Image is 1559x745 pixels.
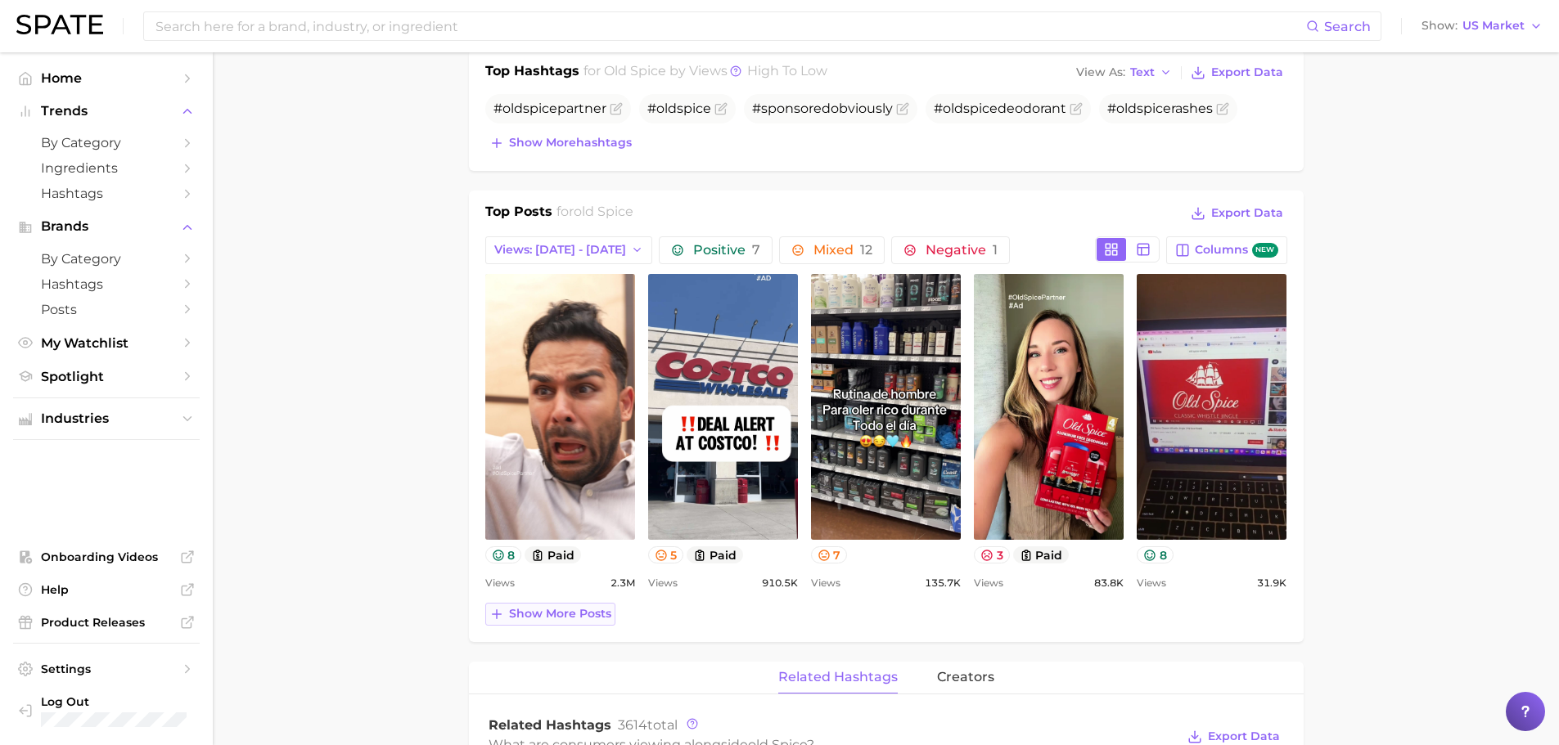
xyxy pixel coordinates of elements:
span: Export Data [1211,65,1283,79]
button: Trends [13,99,200,123]
span: spice [523,101,557,116]
span: old [943,101,963,116]
button: Flag as miscategorized or irrelevant [714,102,728,115]
span: high to low [747,63,827,79]
span: Ingredients [41,160,172,176]
button: Flag as miscategorized or irrelevant [1216,102,1229,115]
span: Export Data [1208,729,1280,743]
button: Columnsnew [1166,236,1286,264]
span: new [1252,243,1278,258]
a: Product Releases [13,610,200,635]
button: ShowUS Market [1417,16,1547,37]
span: Views [974,573,1003,593]
span: 83.8k [1094,573,1124,593]
a: Log out. Currently logged in with e-mail staiger.e@pg.com. [13,689,200,732]
button: Export Data [1187,61,1286,84]
span: # rashes [1107,101,1213,116]
span: spice [677,101,711,116]
button: 3 [974,546,1010,563]
span: Views [648,573,678,593]
a: Posts [13,297,200,322]
span: Negative [926,244,998,257]
span: Trends [41,104,172,119]
h2: for by Views [583,61,827,84]
span: Views [485,573,515,593]
a: Home [13,65,200,91]
button: 8 [485,546,522,563]
h1: Top Posts [485,202,552,227]
span: spice [1137,101,1171,116]
span: Posts [41,302,172,317]
span: related hashtags [778,670,898,684]
button: Brands [13,214,200,239]
h1: Top Hashtags [485,61,579,84]
span: creators [937,670,994,684]
span: old [656,101,677,116]
span: US Market [1462,21,1525,30]
span: Show [1422,21,1458,30]
button: 5 [648,546,684,563]
span: total [618,717,678,733]
span: Mixed [813,244,872,257]
a: by Category [13,130,200,155]
span: old spice [604,63,666,79]
span: 2.3m [611,573,635,593]
span: Hashtags [41,186,172,201]
span: # partner [493,101,606,116]
button: 7 [811,546,848,563]
input: Search here for a brand, industry, or ingredient [154,12,1306,40]
button: Show morehashtags [485,132,636,155]
a: Settings [13,657,200,681]
span: Industries [41,411,172,426]
span: My Watchlist [41,335,172,351]
span: Brands [41,219,172,234]
span: old [1116,101,1137,116]
span: Views [811,573,840,593]
button: paid [687,546,743,563]
span: 910.5k [762,573,798,593]
span: Log Out [41,694,187,709]
button: Flag as miscategorized or irrelevant [896,102,909,115]
span: 12 [860,242,872,258]
img: SPATE [16,15,103,34]
span: Settings [41,662,172,676]
button: Export Data [1187,202,1286,225]
span: Export Data [1211,206,1283,220]
span: Text [1130,68,1155,77]
a: My Watchlist [13,330,200,356]
span: View As [1076,68,1125,77]
span: # deodorant [934,101,1066,116]
button: 8 [1137,546,1174,563]
a: Hashtags [13,272,200,297]
span: # [647,101,711,116]
button: paid [1013,546,1070,563]
span: 3614 [618,717,647,733]
span: Related Hashtags [489,717,611,733]
button: View AsText [1072,62,1177,83]
span: Views: [DATE] - [DATE] [494,243,626,257]
button: Views: [DATE] - [DATE] [485,236,653,264]
a: Help [13,577,200,602]
span: Show more hashtags [509,136,632,150]
h2: for [556,202,633,227]
span: Spotlight [41,369,172,384]
span: Show more posts [509,607,611,621]
span: Views [1137,573,1166,593]
span: Onboarding Videos [41,550,172,564]
span: Product Releases [41,615,172,630]
button: Industries [13,406,200,431]
span: Columns [1195,243,1277,258]
span: Hashtags [41,276,172,292]
span: Help [41,582,172,597]
button: Flag as miscategorized or irrelevant [1070,102,1083,115]
span: Home [41,70,172,86]
span: 7 [752,242,760,258]
span: by Category [41,251,172,267]
button: Show more posts [485,603,615,626]
a: Ingredients [13,155,200,181]
span: spice [963,101,998,116]
span: Positive [693,244,760,257]
span: 135.7k [925,573,961,593]
span: Search [1324,19,1371,34]
a: Spotlight [13,364,200,389]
